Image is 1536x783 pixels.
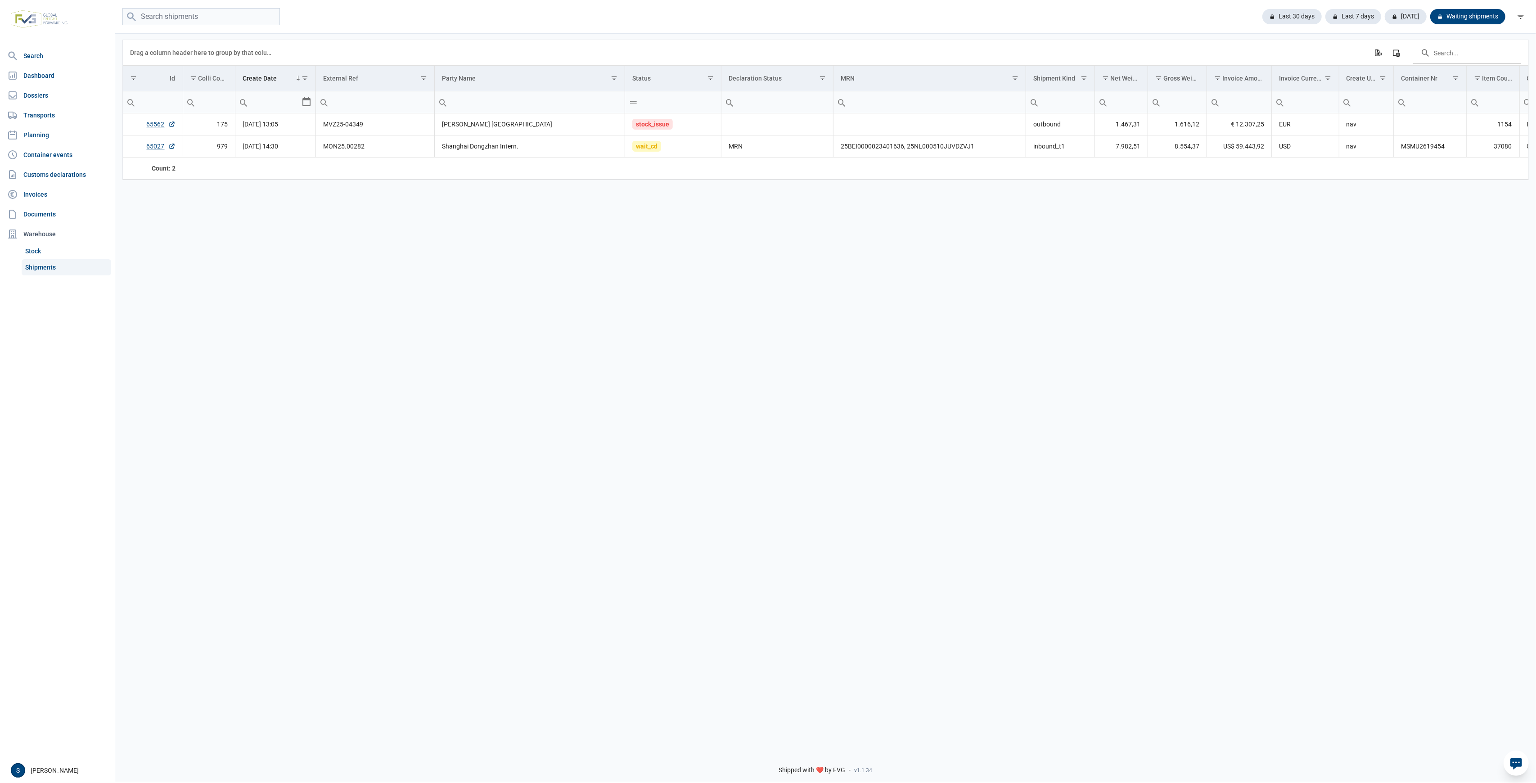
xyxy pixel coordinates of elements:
div: Item Count [1482,75,1513,82]
div: Invoice Amount [1222,75,1265,82]
input: Filter cell [123,91,183,113]
div: Search box [1339,91,1356,113]
div: Container Nr [1401,75,1437,82]
td: Column Invoice Currency [1272,66,1339,91]
td: Column Create Date [235,66,316,91]
td: MRN [721,135,833,157]
div: Declaration Status [729,75,782,82]
td: MVZ25-04349 [316,113,435,135]
input: Search shipments [122,8,280,26]
td: 1.467,31 [1095,113,1148,135]
td: 25BEI0000023401636, 25NL000510JUVDZVJ1 [833,135,1026,157]
a: Dashboard [4,67,111,85]
input: Filter cell [316,91,434,113]
input: Filter cell [1272,91,1339,113]
div: External Ref [323,75,358,82]
span: - [849,766,851,774]
span: Show filter options for column 'Status' [707,75,714,81]
div: filter [1513,9,1529,25]
a: Invoices [4,185,111,203]
td: 175 [183,113,235,135]
div: Search box [435,91,451,113]
input: Filter cell [625,91,721,113]
div: Last 7 days [1325,9,1381,24]
td: Filter cell [1393,91,1466,113]
input: Search in the data grid [1413,42,1521,63]
div: Warehouse [4,225,111,243]
td: Filter cell [1026,91,1095,113]
div: Last 30 days [1262,9,1322,24]
div: Search box [1026,91,1042,113]
span: Show filter options for column 'Create Date' [302,75,308,81]
input: Filter cell [235,91,301,113]
a: Transports [4,106,111,124]
td: 7.982,51 [1095,135,1148,157]
span: Show filter options for column 'Invoice Currency' [1325,75,1332,81]
td: Column Declaration Status [721,66,833,91]
div: Search box [123,91,139,113]
div: Export all data to Excel [1369,45,1386,61]
img: FVG - Global freight forwarding [7,7,71,31]
div: Id [170,75,176,82]
div: Search box [1272,91,1288,113]
td: Column Gross Weight [1148,66,1207,91]
div: MRN [841,75,855,82]
div: Id Count: 2 [130,164,176,173]
td: USD [1272,135,1339,157]
td: 979 [183,135,235,157]
td: Shanghai Dongzhan Intern. [435,135,625,157]
div: Search box [1520,91,1536,113]
td: Column Net Weight [1095,66,1148,91]
div: Drag a column header here to group by that column [130,45,275,60]
span: stock_issue [632,119,673,130]
td: [PERSON_NAME] [GEOGRAPHIC_DATA] [435,113,625,135]
a: Shipments [22,259,111,275]
span: Show filter options for column 'Invoice Amount' [1214,75,1221,81]
div: Search box [625,91,641,113]
input: Filter cell [1207,91,1271,113]
div: Invoice Currency [1279,75,1324,82]
span: Show filter options for column 'MRN' [1012,75,1018,81]
td: Filter cell [1207,91,1272,113]
div: Gross Weight [1163,75,1200,82]
td: Column Container Nr [1393,66,1466,91]
td: Column Create User [1339,66,1393,91]
div: Search box [1207,91,1223,113]
span: Show filter options for column 'Net Weight' [1102,75,1109,81]
a: Customs declarations [4,166,111,184]
td: Column MRN [833,66,1026,91]
div: [PERSON_NAME] [11,763,109,778]
td: Column Invoice Amount [1207,66,1272,91]
td: inbound_t1 [1026,135,1095,157]
a: Stock [22,243,111,259]
input: Filter cell [1394,91,1466,113]
a: Search [4,47,111,65]
input: Filter cell [183,91,235,113]
a: 65027 [147,142,176,151]
input: Filter cell [1026,91,1095,113]
div: Search box [833,91,850,113]
div: Waiting shipments [1430,9,1505,24]
div: Select [301,91,312,113]
div: Data grid with 2 rows and 18 columns [123,40,1528,180]
td: Filter cell [316,91,435,113]
div: Search box [721,91,738,113]
div: Search box [1394,91,1410,113]
span: Shipped with ❤️ by FVG [779,766,846,774]
div: Colli Count [198,75,229,82]
span: [DATE] 13:05 [243,121,278,128]
div: Net Weight [1110,75,1141,82]
div: Party Name [442,75,476,82]
input: Filter cell [435,91,625,113]
input: Filter cell [1339,91,1393,113]
span: Show filter options for column 'Id' [130,75,137,81]
td: Column Id [123,66,183,91]
input: Filter cell [833,91,1026,113]
td: Column External Ref [316,66,435,91]
div: Data grid toolbar [130,40,1521,65]
td: MON25.00282 [316,135,435,157]
span: Show filter options for column 'Declaration Status' [819,75,826,81]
